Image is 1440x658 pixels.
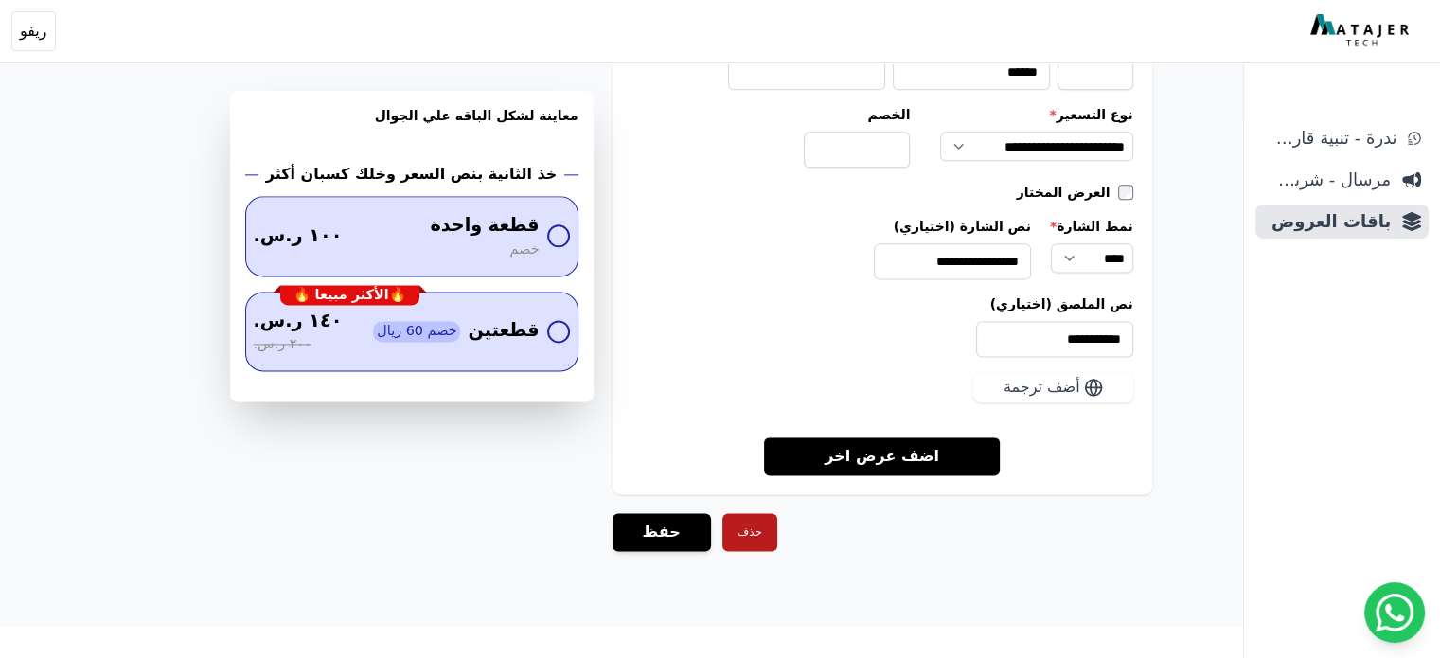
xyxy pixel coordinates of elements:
[722,513,777,551] button: حذف
[631,294,1133,313] label: نص الملصق (اختياري)
[254,334,311,355] span: ٢٠٠ ر.س.
[613,513,711,551] button: حفظ
[373,321,460,342] span: خصم 60 ريال
[1310,14,1413,48] img: MatajerTech Logo
[468,317,539,345] span: قطعتين
[254,308,343,335] span: ١٤٠ ر.س.
[20,20,47,43] span: ريفو
[430,212,539,240] span: قطعة واحدة
[510,240,540,260] span: خصم
[1017,183,1118,202] label: العرض المختار
[1263,125,1396,151] span: ندرة - تنبية قارب علي النفاذ
[874,217,1031,236] label: نص الشارة (اختياري)
[245,106,578,148] h3: معاينة لشكل الباقه علي الجوال
[1263,167,1391,193] span: مرسال - شريط دعاية
[973,372,1133,402] button: أضف ترجمة
[254,222,343,250] span: ١٠٠ ر.س.
[11,11,56,51] button: ريفو
[266,163,558,186] h2: خذ الثانية بنص السعر وخلك كسبان أكثر
[940,105,1132,124] label: نوع التسعير
[764,436,1000,475] a: اضف عرض اخر
[1004,376,1080,399] span: أضف ترجمة
[804,105,910,124] label: الخصم
[280,285,419,306] div: 🔥الأكثر مبيعا 🔥
[1050,217,1133,236] label: نمط الشارة
[1263,208,1391,235] span: باقات العروض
